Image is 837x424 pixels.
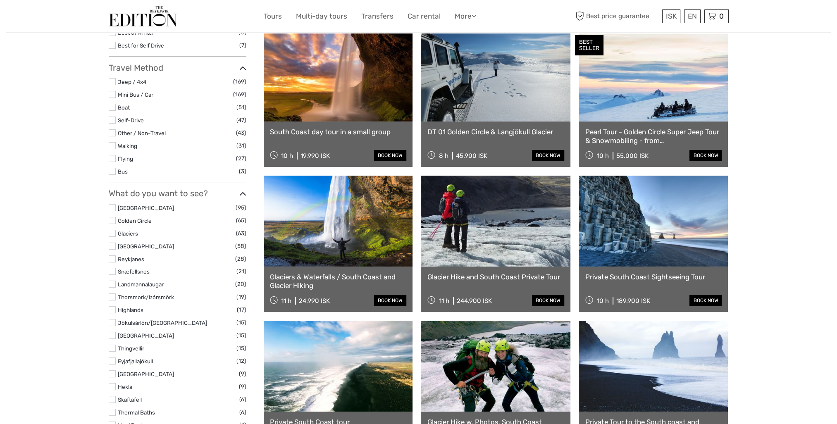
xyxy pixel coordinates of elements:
a: Self-Drive [118,117,144,124]
div: 19.990 ISK [300,152,330,160]
a: More [455,10,476,22]
span: (31) [236,141,246,150]
a: Thermal Baths [118,409,155,416]
span: (169) [233,90,246,99]
span: (169) [233,77,246,86]
span: (27) [236,154,246,163]
span: (19) [236,292,246,302]
div: 45.900 ISK [456,152,487,160]
span: (6) [239,407,246,417]
a: book now [689,150,722,161]
a: Private South Coast Sightseeing Tour [585,273,722,281]
span: 0 [718,12,725,20]
div: 24.990 ISK [299,297,330,305]
span: (15) [236,318,246,327]
span: ISK [666,12,677,20]
a: DT 01 Golden Circle & Langjökull Glacier [427,128,564,136]
a: Glaciers & Waterfalls / South Coast and Glacier Hiking [270,273,407,290]
a: [GEOGRAPHIC_DATA] [118,371,174,377]
a: book now [532,150,564,161]
a: Reykjanes [118,256,144,262]
a: Jeep / 4x4 [118,79,146,85]
span: (65) [236,216,246,225]
span: (3) [239,167,246,176]
span: (7) [239,40,246,50]
a: Thingvellir [118,345,144,352]
a: Pearl Tour - Golden Circle Super Jeep Tour & Snowmobiling - from [GEOGRAPHIC_DATA] [585,128,722,145]
p: We're away right now. Please check back later! [12,14,93,21]
span: 11 h [281,297,291,305]
a: Multi-day tours [296,10,347,22]
button: Open LiveChat chat widget [95,13,105,23]
span: (28) [235,254,246,264]
span: (43) [236,128,246,138]
span: (20) [235,279,246,289]
span: (58) [235,241,246,251]
span: (21) [236,267,246,276]
span: (17) [237,305,246,314]
div: BEST SELLER [575,35,603,55]
a: South Coast day tour in a small group [270,128,407,136]
div: EN [684,10,701,23]
span: (15) [236,343,246,353]
span: (47) [236,115,246,125]
a: Snæfellsnes [118,268,150,275]
a: Glacier Hike and South Coast Private Tour [427,273,564,281]
a: Flying [118,155,133,162]
a: Glaciers [118,230,138,237]
span: (9) [239,369,246,379]
a: Best of Winter [118,29,154,36]
a: book now [689,295,722,306]
span: (63) [236,229,246,238]
a: Car rental [408,10,441,22]
a: Landmannalaugar [118,281,164,288]
a: Tours [264,10,282,22]
a: Transfers [361,10,393,22]
h3: What do you want to see? [109,188,246,198]
span: (6) [239,395,246,404]
a: Jökulsárlón/[GEOGRAPHIC_DATA] [118,319,207,326]
a: [GEOGRAPHIC_DATA] [118,205,174,211]
a: Skaftafell [118,396,142,403]
a: Bus [118,168,128,175]
a: book now [532,295,564,306]
span: 10 h [281,152,293,160]
a: book now [374,150,406,161]
span: 10 h [597,152,609,160]
span: (15) [236,331,246,340]
a: [GEOGRAPHIC_DATA] [118,243,174,250]
span: Best price guarantee [574,10,660,23]
span: 8 h [439,152,448,160]
a: Thorsmork/Þórsmörk [118,294,174,300]
a: book now [374,295,406,306]
div: 55.000 ISK [616,152,649,160]
div: 189.900 ISK [616,297,650,305]
a: Golden Circle [118,217,152,224]
a: [GEOGRAPHIC_DATA] [118,332,174,339]
span: (95) [236,203,246,212]
div: 244.900 ISK [457,297,492,305]
img: The Reykjavík Edition [109,6,177,26]
a: Best for Self Drive [118,42,164,49]
a: Eyjafjallajökull [118,358,153,364]
h3: Travel Method [109,63,246,73]
span: 10 h [597,297,609,305]
span: (9) [239,382,246,391]
a: Highlands [118,307,143,313]
span: (51) [236,102,246,112]
a: Other / Non-Travel [118,130,166,136]
a: Hekla [118,384,132,390]
a: Boat [118,104,130,111]
a: Mini Bus / Car [118,91,153,98]
span: (12) [236,356,246,366]
span: 11 h [439,297,449,305]
a: Walking [118,143,137,149]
